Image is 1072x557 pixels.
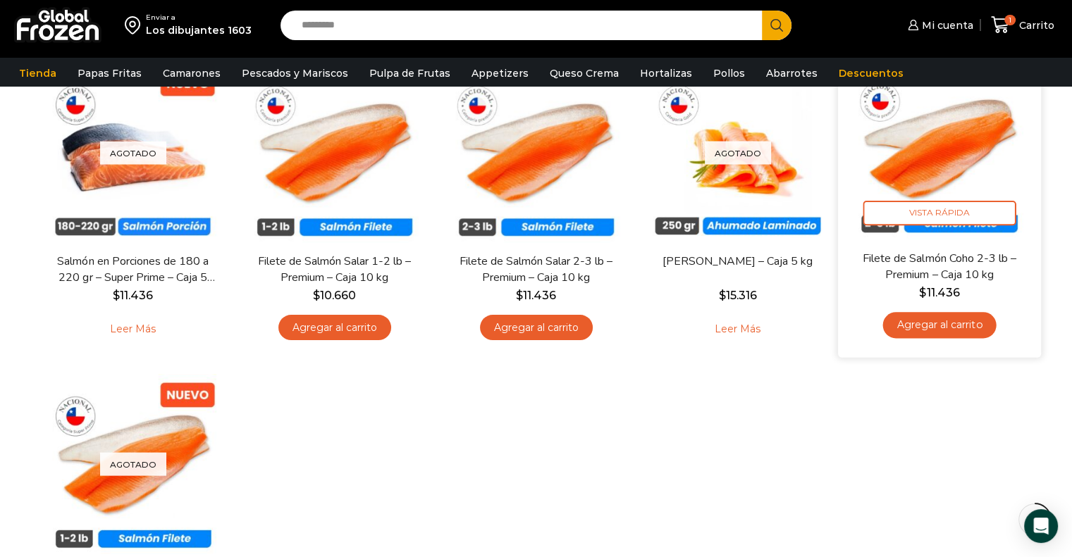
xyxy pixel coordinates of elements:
[919,285,959,299] bdi: 11.436
[12,60,63,87] a: Tienda
[146,13,252,23] div: Enviar a
[88,315,178,344] a: Leé más sobre “Salmón en Porciones de 180 a 220 gr - Super Prime - Caja 5 kg”
[253,254,415,286] a: Filete de Salmón Salar 1-2 lb – Premium – Caja 10 kg
[313,289,320,302] span: $
[759,60,825,87] a: Abarrotes
[455,254,617,286] a: Filete de Salmón Salar 2-3 lb – Premium – Caja 10 kg
[362,60,457,87] a: Pulpa de Frutas
[693,315,782,344] a: Leé más sobre “Salmón Ahumado Laminado - Caja 5 kg”
[987,8,1058,42] a: 1 Carrito
[882,312,996,338] a: Agregar al carrito: “Filete de Salmón Coho 2-3 lb - Premium - Caja 10 kg”
[113,289,120,302] span: $
[313,289,356,302] bdi: 10.660
[235,60,355,87] a: Pescados y Mariscos
[543,60,626,87] a: Queso Crema
[100,141,166,164] p: Agotado
[125,13,146,37] img: address-field-icon.svg
[656,254,818,270] a: [PERSON_NAME] – Caja 5 kg
[904,11,973,39] a: Mi cuenta
[113,289,153,302] bdi: 11.436
[464,60,536,87] a: Appetizers
[705,141,771,164] p: Agotado
[1004,15,1016,26] span: 1
[863,201,1016,225] span: Vista Rápida
[156,60,228,87] a: Camarones
[919,285,926,299] span: $
[832,60,911,87] a: Descuentos
[633,60,699,87] a: Hortalizas
[1024,509,1058,543] div: Open Intercom Messenger
[706,60,752,87] a: Pollos
[918,18,973,32] span: Mi cuenta
[516,289,523,302] span: $
[516,289,556,302] bdi: 11.436
[719,289,726,302] span: $
[70,60,149,87] a: Papas Fritas
[100,452,166,475] p: Agotado
[51,254,214,286] a: Salmón en Porciones de 180 a 220 gr – Super Prime – Caja 5 kg
[762,11,791,40] button: Search button
[1016,18,1054,32] span: Carrito
[719,289,757,302] bdi: 15.316
[480,315,593,341] a: Agregar al carrito: “Filete de Salmón Salar 2-3 lb - Premium - Caja 10 kg”
[146,23,252,37] div: Los dibujantes 1603
[278,315,391,341] a: Agregar al carrito: “Filete de Salmón Salar 1-2 lb – Premium - Caja 10 kg”
[857,250,1021,283] a: Filete de Salmón Coho 2-3 lb – Premium – Caja 10 kg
